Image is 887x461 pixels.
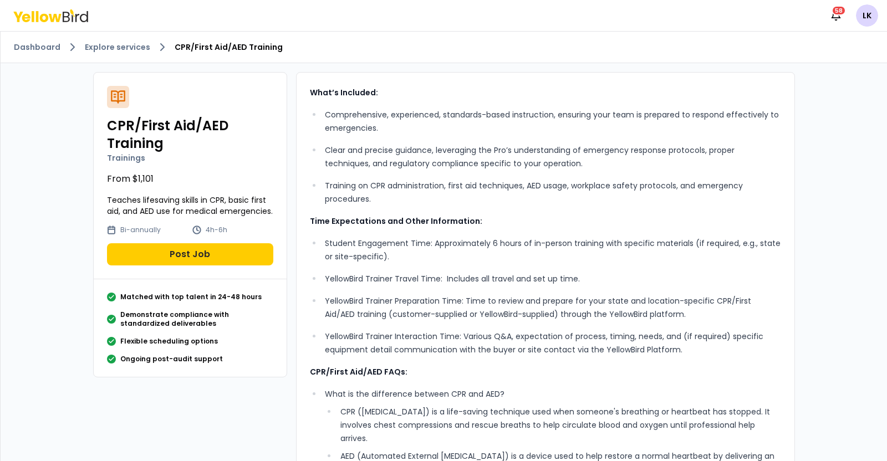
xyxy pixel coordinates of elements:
[325,237,781,263] p: Student Engagement Time: Approximately 6 hours of in-person training with specific materials (if ...
[310,216,482,227] strong: Time Expectations and Other Information:
[14,42,60,53] a: Dashboard
[310,366,407,377] strong: CPR/First Aid/AED FAQs:
[85,42,150,53] a: Explore services
[107,172,273,186] p: From $1,101
[832,6,846,16] div: 58
[107,152,273,163] p: Trainings
[107,117,273,152] h2: CPR/First Aid/AED Training
[325,330,781,356] p: YellowBird Trainer Interaction Time: Various Q&A, expectation of process, timing, needs, and (if ...
[325,387,781,401] p: What is the difference between CPR and AED?
[856,4,878,27] span: LK
[310,87,378,98] strong: What’s Included:
[206,226,227,234] p: 4h-6h
[107,243,273,265] button: Post Job
[325,179,781,206] p: Training on CPR administration, first aid techniques, AED usage, workplace safety protocols, and ...
[340,405,781,445] p: CPR ([MEDICAL_DATA]) is a life-saving technique used when someone's breathing or heartbeat has st...
[325,144,781,170] p: Clear and precise guidance, leveraging the Pro’s understanding of emergency response protocols, p...
[120,293,262,301] p: Matched with top talent in 24-48 hours
[120,355,223,363] p: Ongoing post-audit support
[825,4,847,27] button: 58
[120,337,218,346] p: Flexible scheduling options
[120,226,161,234] p: Bi-annually
[120,310,273,328] p: Demonstrate compliance with standardized deliverables
[14,40,874,54] nav: breadcrumb
[175,42,283,53] span: CPR/First Aid/AED Training
[325,294,781,321] p: YellowBird Trainer Preparation Time: Time to review and prepare for your state and location-speci...
[325,272,781,285] p: YellowBird Trainer Travel Time: Includes all travel and set up time.
[107,194,273,217] p: Teaches lifesaving skills in CPR, basic first aid, and AED use for medical emergencies.
[325,108,781,135] p: Comprehensive, experienced, standards-based instruction, ensuring your team is prepared to respon...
